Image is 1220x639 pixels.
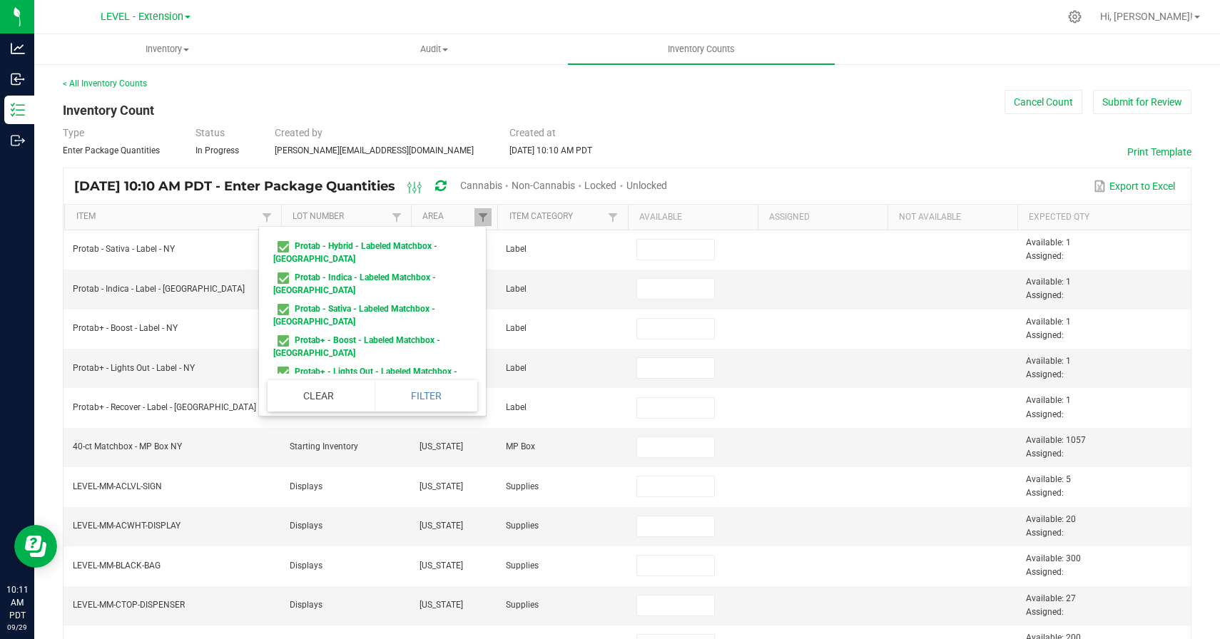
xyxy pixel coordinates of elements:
[1026,553,1081,577] span: Available: 300 Assigned:
[63,145,160,155] span: Enter Package Quantities
[1005,90,1082,114] button: Cancel Count
[1026,593,1076,617] span: Available: 27 Assigned:
[73,323,178,333] span: Protab+ - Boost - Label - NY
[420,481,463,491] span: [US_STATE]
[1026,514,1076,538] span: Available: 20 Assigned:
[506,521,539,531] span: Supplies
[11,133,25,148] inline-svg: Outbound
[1066,10,1084,24] div: Manage settings
[73,521,181,531] span: LEVEL-MM-ACWHT-DISPLAY
[474,208,492,226] a: Filter
[35,43,300,56] span: Inventory
[375,380,477,411] button: Filter
[1127,145,1191,159] button: Print Template
[1026,435,1086,459] span: Available: 1057 Assigned:
[14,525,57,568] iframe: Resource center
[512,180,575,191] span: Non-Cannabis
[509,127,556,138] span: Created at
[11,103,25,117] inline-svg: Inventory
[302,43,567,56] span: Audit
[73,441,182,451] span: 40-ct Matchbox - MP Box NY
[1026,474,1071,498] span: Available: 5 Assigned:
[258,208,275,226] a: Filter
[422,211,474,223] a: AreaSortable
[420,561,463,571] span: [US_STATE]
[1026,237,1071,261] span: Available: 1 Assigned:
[11,41,25,56] inline-svg: Analytics
[1017,205,1191,230] th: Expected Qty
[275,145,474,155] span: [PERSON_NAME][EMAIL_ADDRESS][DOMAIN_NAME]
[388,208,405,226] a: Filter
[74,173,678,200] div: [DATE] 10:10 AM PDT - Enter Package Quantities
[1090,174,1179,198] button: Export to Excel
[1026,356,1071,379] span: Available: 1 Assigned:
[1093,90,1191,114] button: Submit for Review
[63,127,84,138] span: Type
[301,34,568,64] a: Audit
[195,145,239,155] span: In Progress
[63,78,147,88] a: < All Inventory Counts
[195,127,225,138] span: Status
[290,561,322,571] span: Displays
[420,441,463,451] span: [US_STATE]
[73,561,161,571] span: LEVEL-MM-BLACK-BAG
[73,284,245,294] span: Protab - Indica - Label - [GEOGRAPHIC_DATA]
[568,34,835,64] a: Inventory Counts
[290,600,322,610] span: Displays
[290,481,322,491] span: Displays
[509,211,605,223] a: Item CategorySortable
[1026,317,1071,340] span: Available: 1 Assigned:
[506,481,539,491] span: Supplies
[290,521,322,531] span: Displays
[6,622,28,633] p: 09/29
[6,583,28,622] p: 10:11 AM PDT
[604,208,621,226] a: Filter
[420,600,463,610] span: [US_STATE]
[649,43,754,56] span: Inventory Counts
[268,380,370,411] button: Clear
[628,205,758,230] th: Available
[275,127,322,138] span: Created by
[506,363,527,373] span: Label
[460,180,502,191] span: Cannabis
[101,11,183,23] span: LEVEL - Extension
[626,180,667,191] span: Unlocked
[63,103,154,118] span: Inventory Count
[506,284,527,294] span: Label
[506,244,527,254] span: Label
[34,34,301,64] a: Inventory
[73,244,175,254] span: Protab - Sativa - Label - NY
[506,402,527,412] span: Label
[758,205,888,230] th: Assigned
[73,402,256,412] span: Protab+ - Recover - Label - [GEOGRAPHIC_DATA]
[1100,11,1193,22] span: Hi, [PERSON_NAME]!
[1026,277,1071,300] span: Available: 1 Assigned:
[506,441,535,451] span: MP Box
[290,441,358,451] span: Starting Inventory
[1026,395,1071,419] span: Available: 1 Assigned:
[584,180,616,191] span: Locked
[11,72,25,86] inline-svg: Inbound
[506,323,527,333] span: Label
[293,211,388,223] a: Lot NumberSortable
[506,561,539,571] span: Supplies
[506,600,539,610] span: Supplies
[73,363,195,373] span: Protab+ - Lights Out - Label - NY
[888,205,1017,230] th: Not Available
[420,521,463,531] span: [US_STATE]
[73,600,185,610] span: LEVEL-MM-CTOP-DISPENSER
[73,481,162,491] span: LEVEL-MM-ACLVL-SIGN
[509,145,592,155] span: [DATE] 10:10 AM PDT
[76,211,258,223] a: ItemSortable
